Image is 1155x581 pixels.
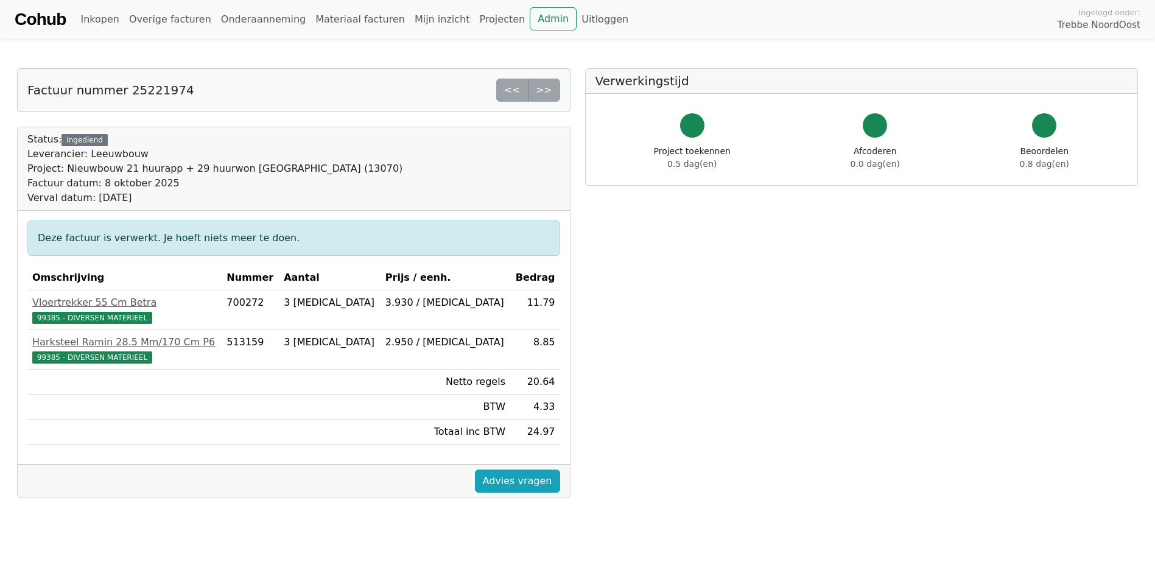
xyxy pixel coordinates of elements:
a: Mijn inzicht [410,7,475,32]
td: 20.64 [510,370,560,395]
div: Harksteel Ramin 28.5 Mm/170 Cm P6 [32,335,217,350]
td: 4.33 [510,395,560,420]
div: Afcoderen [851,145,900,171]
th: Bedrag [510,266,560,290]
span: Trebbe NoordOost [1058,18,1140,32]
a: Onderaanneming [216,7,311,32]
div: Beoordelen [1020,145,1069,171]
div: 3 [MEDICAL_DATA] [284,295,376,310]
th: Aantal [279,266,381,290]
a: Cohub [15,5,66,34]
div: Vloertrekker 55 Cm Betra [32,295,217,310]
div: Status: [27,132,402,205]
div: Factuur datum: 8 oktober 2025 [27,176,402,191]
div: Leverancier: Leeuwbouw [27,147,402,161]
th: Omschrijving [27,266,222,290]
h5: Verwerkingstijd [595,74,1128,88]
td: Netto regels [381,370,510,395]
div: 3 [MEDICAL_DATA] [284,335,376,350]
a: Admin [530,7,577,30]
span: 99385 - DIVERSEN MATERIEEL [32,312,152,324]
a: Projecten [474,7,530,32]
span: 0.5 dag(en) [667,159,717,169]
a: Advies vragen [475,470,560,493]
th: Prijs / eenh. [381,266,510,290]
span: 0.0 dag(en) [851,159,900,169]
a: Overige facturen [124,7,216,32]
span: 0.8 dag(en) [1020,159,1069,169]
td: 8.85 [510,330,560,370]
div: Project: Nieuwbouw 21 huurapp + 29 huurwon [GEOGRAPHIC_DATA] (13070) [27,161,402,176]
a: Uitloggen [577,7,633,32]
a: Vloertrekker 55 Cm Betra99385 - DIVERSEN MATERIEEL [32,295,217,325]
a: Inkopen [75,7,124,32]
td: Totaal inc BTW [381,420,510,445]
h5: Factuur nummer 25221974 [27,83,194,97]
td: BTW [381,395,510,420]
div: 3.930 / [MEDICAL_DATA] [385,295,505,310]
td: 700272 [222,290,279,330]
div: Verval datum: [DATE] [27,191,402,205]
span: 99385 - DIVERSEN MATERIEEL [32,351,152,364]
th: Nummer [222,266,279,290]
div: Project toekennen [654,145,731,171]
div: 2.950 / [MEDICAL_DATA] [385,335,505,350]
a: Harksteel Ramin 28.5 Mm/170 Cm P699385 - DIVERSEN MATERIEEL [32,335,217,364]
div: Deze factuur is verwerkt. Je hoeft niets meer te doen. [27,220,560,256]
td: 513159 [222,330,279,370]
span: Ingelogd onder: [1078,7,1140,18]
td: 11.79 [510,290,560,330]
div: Ingediend [61,134,107,146]
td: 24.97 [510,420,560,445]
a: Materiaal facturen [311,7,410,32]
